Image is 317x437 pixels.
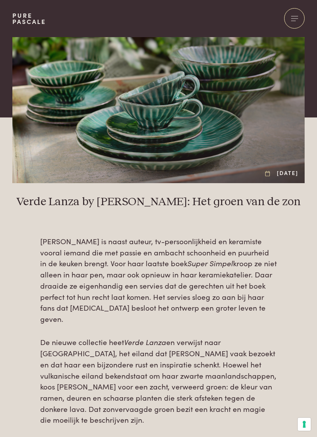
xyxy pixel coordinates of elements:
[265,169,299,177] div: [DATE]
[40,258,277,323] span: kroop ze niet alleen in haar pen, maar ook opnieuw in haar keramiekatelier. Daar draaide ze eigen...
[124,337,166,347] span: Verde Lanza
[40,236,269,268] span: [PERSON_NAME] is naast auteur, tv-persoonlijkheid en keramiste vooral iemand die met passie en am...
[40,337,124,347] span: De nieuwe collectie heet
[187,258,233,268] span: Super Simpel
[16,195,301,209] h1: Verde Lanza by [PERSON_NAME]: Het groen van de zon
[40,337,276,425] span: en verwijst naar [GEOGRAPHIC_DATA], het eiland dat [PERSON_NAME] vaak bezoekt en dat haar een bij...
[12,12,46,25] a: PurePascale
[298,418,311,431] button: Uw voorkeuren voor toestemming voor trackingtechnologieën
